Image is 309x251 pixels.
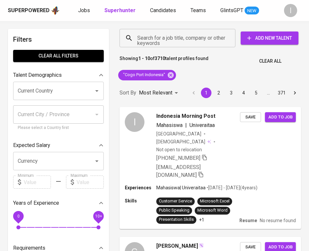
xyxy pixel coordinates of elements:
div: Customer Service [159,198,192,204]
a: Jobs [78,7,91,15]
span: Save [243,243,258,251]
a: Candidates [150,7,177,15]
span: GlintsGPT [220,7,243,13]
span: | [185,121,187,129]
span: [PERSON_NAME] [156,242,198,250]
span: 0 [17,214,19,219]
p: Sort By [120,89,136,97]
button: page 1 [201,88,211,98]
button: Go to page 3 [226,88,236,98]
p: Showing of talent profiles found [120,55,209,67]
button: Go to page 2 [213,88,224,98]
button: Open [92,157,101,166]
span: Jobs [78,7,90,13]
p: Talent Demographics [13,71,62,79]
p: +1 [199,217,204,223]
a: Teams [190,7,207,15]
button: Open [92,86,101,95]
input: Value [77,176,104,189]
span: Add to job [268,114,293,121]
p: • [DATE] - [DATE] ( 4 years ) [206,184,257,191]
span: [PHONE_NUMBER] [156,155,200,161]
span: Univeraitaa [189,122,215,128]
p: Not open to relocation [156,146,202,153]
div: [GEOGRAPHIC_DATA] [156,131,201,137]
button: Clear All [256,55,284,67]
a: IIndonesia Morning PostMahasiswa|Univeraitaa[GEOGRAPHIC_DATA][DEMOGRAPHIC_DATA] Not open to reloc... [120,107,301,229]
button: Go to page 5 [251,88,261,98]
span: NEW [245,8,259,14]
div: Presentation Skills [159,217,194,223]
b: 1 - 10 [138,56,150,61]
div: Public Speaking [159,207,189,214]
span: [EMAIL_ADDRESS][DOMAIN_NAME] [156,164,201,178]
button: Clear All filters [13,50,104,62]
div: Microsoft Word [197,207,228,214]
div: Microsoft Excel [200,198,230,204]
a: Superpoweredapp logo [8,6,60,15]
a: GlintsGPT NEW [220,7,259,15]
div: … [263,90,274,96]
span: Clear All [259,57,281,65]
span: Clear All filters [18,52,99,60]
input: Value [24,176,51,189]
span: Mahasiswa [156,122,183,128]
span: "Cogo Port Indonesia" [118,72,169,78]
button: Add to job [265,112,296,122]
div: Years of Experience [13,197,104,210]
span: Save [243,114,258,121]
a: Superhunter [104,7,137,15]
div: Superpowered [8,7,50,14]
p: Please select a Country first [18,125,99,131]
img: magic_wand.svg [199,243,204,248]
div: "Cogo Port Indonesia" [118,70,176,80]
p: Skills [125,198,156,204]
span: Indonesia Morning Post [156,112,215,120]
span: Add New Talent [246,34,293,42]
button: Go to next page [290,88,300,98]
b: 3710 [155,56,165,61]
b: Superhunter [104,7,136,13]
h6: Filters [13,34,104,45]
span: Add to job [268,243,293,251]
div: I [284,4,297,17]
button: Go to page 371 [276,88,288,98]
span: 10+ [95,214,102,219]
span: Teams [190,7,206,13]
p: Expected Salary [13,141,50,149]
button: Go to page 4 [238,88,249,98]
div: I [125,112,144,132]
p: Mahasiswa | Univeraitaa [156,184,206,191]
button: Save [240,112,261,122]
p: No resume found [260,217,296,224]
span: Candidates [150,7,176,13]
div: Expected Salary [13,139,104,152]
nav: pagination navigation [188,88,301,98]
p: Years of Experience [13,199,59,207]
button: Add New Talent [241,31,298,45]
p: Resume [239,217,257,224]
div: Most Relevant [139,87,180,99]
p: Experiences [125,184,156,191]
span: [DEMOGRAPHIC_DATA] [156,138,206,145]
p: Most Relevant [139,89,172,97]
img: app logo [51,6,60,15]
div: Talent Demographics [13,69,104,82]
